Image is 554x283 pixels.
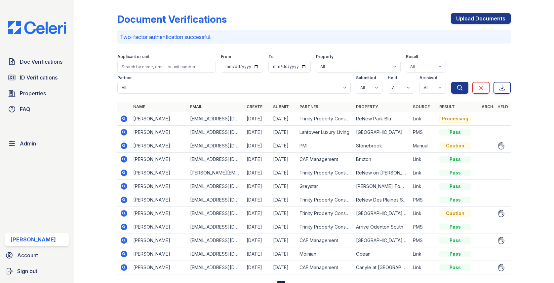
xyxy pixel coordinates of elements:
[5,55,69,68] a: Doc Verifications
[5,103,69,116] a: FAQ
[247,104,262,109] a: Create
[353,261,410,274] td: Carlyle at [GEOGRAPHIC_DATA]
[439,237,471,244] div: Pass
[187,220,244,234] td: [EMAIL_ADDRESS][DOMAIN_NAME]
[117,61,216,73] input: Search by name, email, or unit number
[410,126,437,139] td: PMS
[270,139,297,153] td: [DATE]
[117,54,149,59] label: Applicant or unit
[410,153,437,166] td: Link
[131,112,187,126] td: [PERSON_NAME]
[410,207,437,220] td: Link
[187,166,244,180] td: [PERSON_NAME][EMAIL_ADDRESS][DOMAIN_NAME]
[244,126,270,139] td: [DATE]
[439,142,471,149] div: Caution
[297,126,353,139] td: Lantower Luxury Living
[451,13,511,24] a: Upload Documents
[244,139,270,153] td: [DATE]
[3,249,71,262] a: Account
[297,139,353,153] td: PMI
[131,193,187,207] td: [PERSON_NAME]
[388,75,397,80] label: Held
[410,193,437,207] td: PMS
[413,104,430,109] a: Source
[17,267,37,275] span: Sign out
[187,153,244,166] td: [EMAIL_ADDRESS][DOMAIN_NAME]
[17,251,38,259] span: Account
[187,139,244,153] td: [EMAIL_ADDRESS][DOMAIN_NAME]
[5,87,69,100] a: Properties
[439,210,471,217] div: Caution
[131,247,187,261] td: [PERSON_NAME]
[356,75,376,80] label: Submitted
[299,104,318,109] a: Partner
[410,180,437,193] td: Link
[187,207,244,220] td: [EMAIL_ADDRESS][DOMAIN_NAME]
[439,197,471,203] div: Pass
[353,220,410,234] td: Arrive Odenton South
[316,54,334,59] label: Property
[131,234,187,247] td: [PERSON_NAME]
[270,153,297,166] td: [DATE]
[133,104,145,109] a: Name
[439,251,471,257] div: Pass
[187,234,244,247] td: [EMAIL_ADDRESS][DOMAIN_NAME]
[353,180,410,193] td: [PERSON_NAME] Tower at [GEOGRAPHIC_DATA]
[410,139,437,153] td: Manual
[131,220,187,234] td: [PERSON_NAME]
[297,153,353,166] td: CAF Management
[297,207,353,220] td: Trinity Property Consultants
[353,166,410,180] td: ReNew on [PERSON_NAME]
[187,261,244,274] td: [EMAIL_ADDRESS][DOMAIN_NAME]
[439,129,471,136] div: Pass
[297,193,353,207] td: Trinity Property Consultants
[439,104,455,109] a: Result
[410,166,437,180] td: Link
[244,234,270,247] td: [DATE]
[297,261,353,274] td: CAF Management
[117,13,227,25] div: Document Verifications
[297,220,353,234] td: Trinity Property Consultants
[353,193,410,207] td: ReNew Des Plaines South
[20,105,30,113] span: FAQ
[268,54,274,59] label: To
[482,104,495,109] a: Arch.
[5,137,69,150] a: Admin
[297,112,353,126] td: Trinity Property Consultants
[20,89,46,97] span: Properties
[270,126,297,139] td: [DATE]
[3,265,71,278] a: Sign out
[131,261,187,274] td: [PERSON_NAME]
[439,183,471,190] div: Pass
[410,247,437,261] td: Link
[353,126,410,139] td: [GEOGRAPHIC_DATA]
[410,234,437,247] td: PMS
[244,247,270,261] td: [DATE]
[297,180,353,193] td: Greystar
[353,153,410,166] td: Brixton
[270,207,297,220] td: [DATE]
[353,207,410,220] td: [GEOGRAPHIC_DATA] Apartment Collection
[120,33,508,41] p: Two-factor authentication successful.
[221,54,231,59] label: From
[270,166,297,180] td: [DATE]
[270,193,297,207] td: [DATE]
[439,115,471,123] div: Processing
[244,153,270,166] td: [DATE]
[297,234,353,247] td: CAF Management
[270,112,297,126] td: [DATE]
[244,112,270,126] td: [DATE]
[131,153,187,166] td: [PERSON_NAME]
[297,166,353,180] td: Trinity Property Consultants
[406,54,418,59] label: Result
[410,220,437,234] td: PMS
[439,156,471,163] div: Pass
[20,140,36,147] span: Admin
[244,180,270,193] td: [DATE]
[244,261,270,274] td: [DATE]
[356,104,378,109] a: Property
[187,126,244,139] td: [EMAIL_ADDRESS][DOMAIN_NAME]
[190,104,202,109] a: Email
[11,236,56,243] div: [PERSON_NAME]
[244,166,270,180] td: [DATE]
